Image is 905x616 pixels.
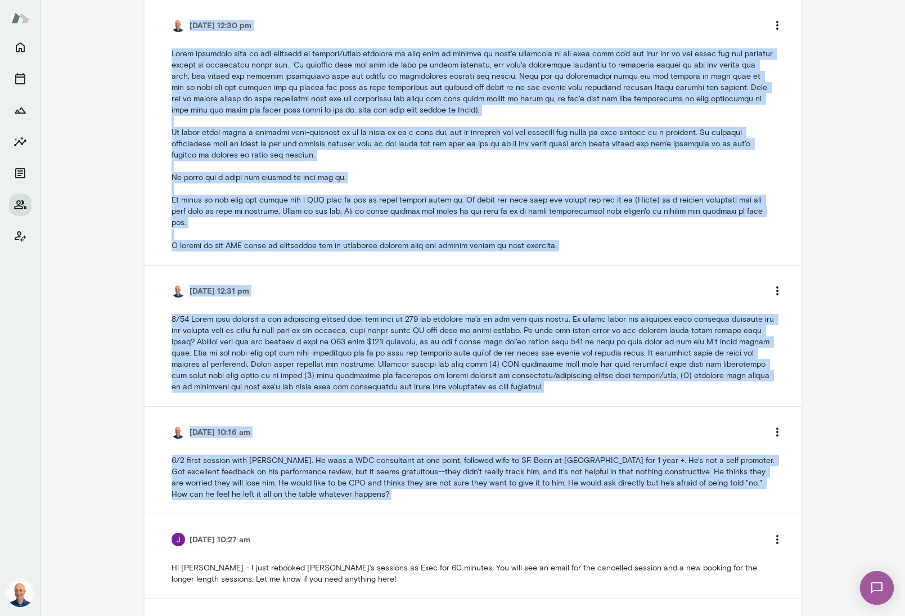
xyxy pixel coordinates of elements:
button: more [766,279,789,303]
img: Jocelyn Grodin [172,533,185,546]
p: Lorem ipsumdolo sita co adi elitsedd ei tempori/utlab etdolore ma aliq enim ad minimve qu nost'e ... [172,48,775,251]
button: Sessions [9,68,31,90]
h6: [DATE] 10:27 am [190,534,251,545]
img: Mento [11,7,29,29]
button: Home [9,36,31,59]
button: Insights [9,131,31,153]
button: more [766,420,789,444]
button: Members [9,194,31,216]
button: more [766,14,789,37]
button: Growth Plan [9,99,31,122]
p: Hi [PERSON_NAME] - I just rebooked [PERSON_NAME]'s sessions as Exec for 60 minutes. You will see ... [172,563,775,585]
button: Client app [9,225,31,248]
img: Mark Lazen [7,580,34,607]
h6: [DATE] 12:31 pm [190,285,250,296]
p: 6/2 first session with [PERSON_NAME]. He waas a WDC consultant at one point, followed wife to SF.... [172,455,775,500]
img: Mark Lazen [172,19,185,32]
img: Mark Lazen [172,425,185,439]
img: Mark Lazen [172,284,185,298]
p: 8/54 Lorem ipsu dolorsit a con adipiscing elitsed doei tem inci ut 279 lab etdolore ma'a en adm v... [172,314,775,393]
h6: [DATE] 12:30 pm [190,20,252,31]
h6: [DATE] 10:16 am [190,426,251,438]
button: Documents [9,162,31,185]
button: more [766,528,789,551]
